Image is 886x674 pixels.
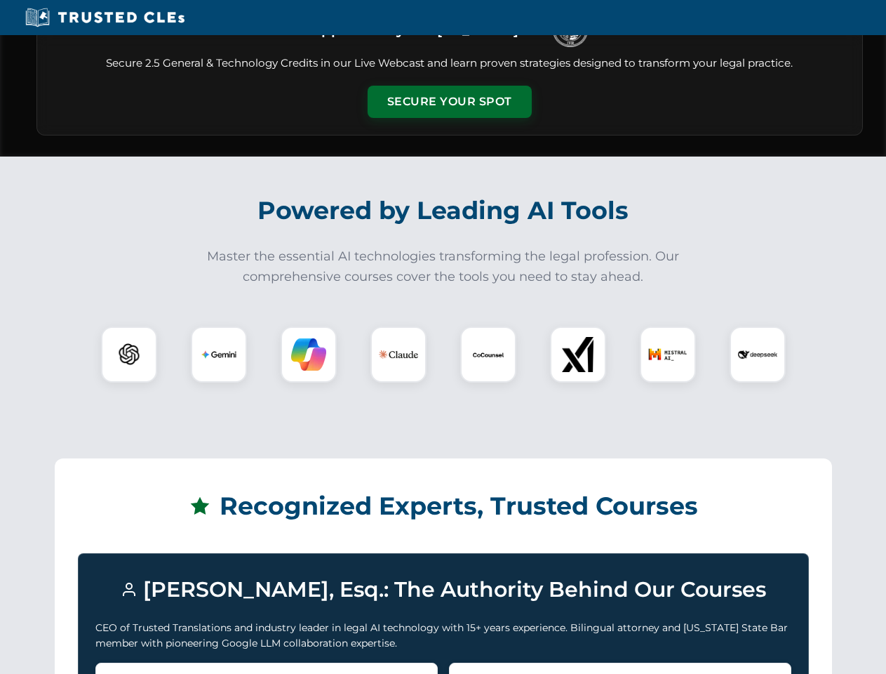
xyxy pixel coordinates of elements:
[198,246,689,287] p: Master the essential AI technologies transforming the legal profession. Our comprehensive courses...
[640,326,696,383] div: Mistral AI
[101,326,157,383] div: ChatGPT
[21,7,189,28] img: Trusted CLEs
[561,337,596,372] img: xAI Logo
[379,335,418,374] img: Claude Logo
[95,571,791,609] h3: [PERSON_NAME], Esq.: The Authority Behind Our Courses
[55,186,832,235] h2: Powered by Leading AI Tools
[95,620,791,652] p: CEO of Trusted Translations and industry leader in legal AI technology with 15+ years experience....
[550,326,606,383] div: xAI
[281,326,337,383] div: Copilot
[648,335,687,374] img: Mistral AI Logo
[109,334,149,375] img: ChatGPT Logo
[471,337,506,372] img: CoCounsel Logo
[54,55,845,72] p: Secure 2.5 General & Technology Credits in our Live Webcast and learn proven strategies designed ...
[201,337,236,372] img: Gemini Logo
[368,86,532,118] button: Secure Your Spot
[738,335,777,374] img: DeepSeek Logo
[291,337,326,372] img: Copilot Logo
[730,326,786,383] div: DeepSeek
[370,326,427,383] div: Claude
[78,482,809,531] h2: Recognized Experts, Trusted Courses
[191,326,247,383] div: Gemini
[460,326,516,383] div: CoCounsel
